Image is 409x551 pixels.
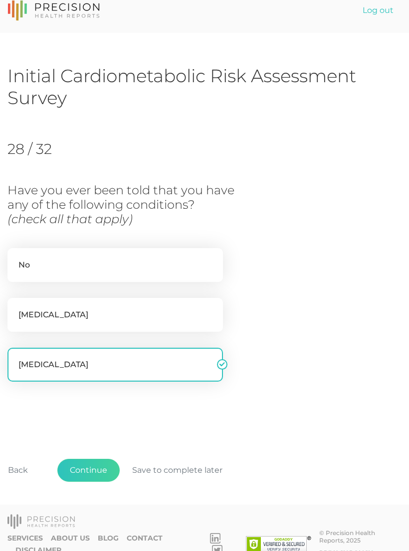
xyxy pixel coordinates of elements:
button: Save to complete later [120,459,235,482]
label: No [7,248,223,282]
a: Blog [98,534,119,543]
h1: Initial Cardiometabolic Risk Assessment Survey [7,65,402,109]
label: [MEDICAL_DATA] [7,298,223,332]
button: Continue [57,459,120,482]
i: (check all that apply) [7,212,133,226]
a: Services [7,534,43,543]
a: Contact [127,534,163,543]
div: © Precision Health Reports, 2025 [319,529,402,544]
label: [MEDICAL_DATA] [7,348,223,382]
h3: Have you ever been told that you have any of the following conditions? [7,183,244,226]
a: Log out [355,0,402,20]
a: About Us [51,534,90,543]
h2: 28 / 32 [7,140,110,157]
